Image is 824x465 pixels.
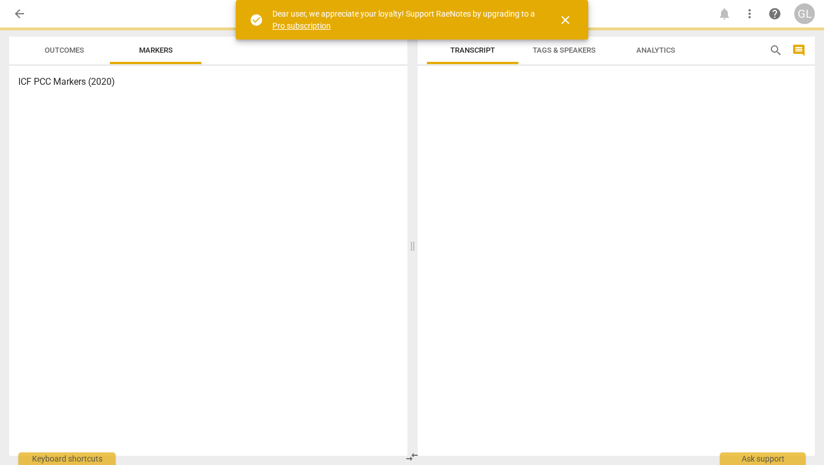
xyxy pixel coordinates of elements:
[552,6,579,34] button: Close
[558,13,572,27] span: close
[272,21,331,30] a: Pro subscription
[769,44,783,57] span: search
[45,46,84,54] span: Outcomes
[533,46,596,54] span: Tags & Speakers
[767,41,785,60] button: Search
[792,44,806,57] span: comment
[720,452,806,465] div: Ask support
[450,46,495,54] span: Transcript
[743,7,756,21] span: more_vert
[13,7,26,21] span: arrow_back
[405,450,419,464] span: compare_arrows
[790,41,808,60] button: Show/Hide comments
[768,7,782,21] span: help
[272,8,538,31] div: Dear user, we appreciate your loyalty! Support RaeNotes by upgrading to a
[636,46,675,54] span: Analytics
[249,13,263,27] span: check_circle
[764,3,785,24] a: Help
[139,46,173,54] span: Markers
[18,75,398,89] h3: ICF PCC Markers (2020)
[794,3,815,24] button: GL
[18,452,116,465] div: Keyboard shortcuts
